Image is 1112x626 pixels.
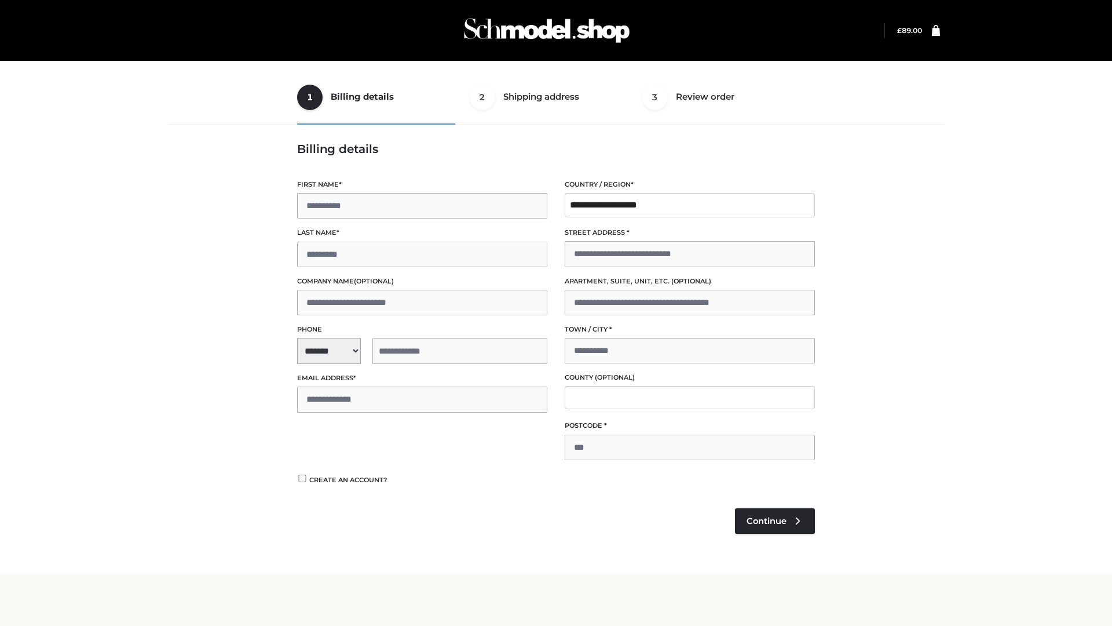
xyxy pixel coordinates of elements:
[897,26,902,35] span: £
[297,142,815,156] h3: Billing details
[309,476,387,484] span: Create an account?
[297,179,547,190] label: First name
[897,26,922,35] a: £89.00
[671,277,711,285] span: (optional)
[595,373,635,381] span: (optional)
[297,276,547,287] label: Company name
[297,373,547,384] label: Email address
[565,420,815,431] label: Postcode
[565,276,815,287] label: Apartment, suite, unit, etc.
[354,277,394,285] span: (optional)
[565,179,815,190] label: Country / Region
[565,324,815,335] label: Town / City
[897,26,922,35] bdi: 89.00
[747,516,787,526] span: Continue
[460,8,634,53] img: Schmodel Admin 964
[297,475,308,482] input: Create an account?
[565,227,815,238] label: Street address
[297,227,547,238] label: Last name
[735,508,815,534] a: Continue
[565,372,815,383] label: County
[297,324,547,335] label: Phone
